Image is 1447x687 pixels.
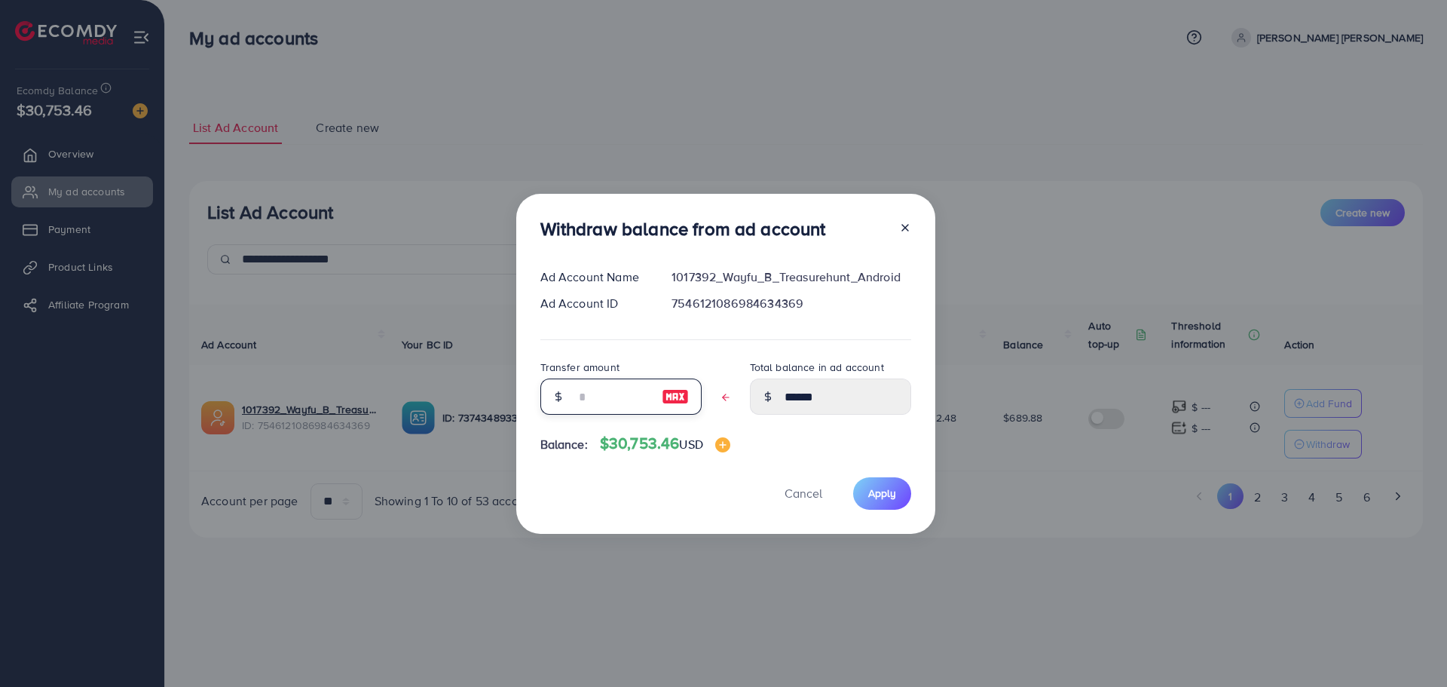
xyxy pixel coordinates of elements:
[750,360,884,375] label: Total balance in ad account
[659,295,922,312] div: 7546121086984634369
[868,486,896,501] span: Apply
[785,485,822,501] span: Cancel
[659,268,922,286] div: 1017392_Wayfu_B_Treasurehunt_Android
[853,477,911,510] button: Apply
[540,360,619,375] label: Transfer amount
[528,295,660,312] div: Ad Account ID
[540,436,588,453] span: Balance:
[679,436,702,452] span: USD
[528,268,660,286] div: Ad Account Name
[662,388,689,406] img: image
[540,218,826,240] h3: Withdraw balance from ad account
[1383,619,1436,676] iframe: Chat
[766,477,841,510] button: Cancel
[600,434,730,453] h4: $30,753.46
[715,437,730,452] img: image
